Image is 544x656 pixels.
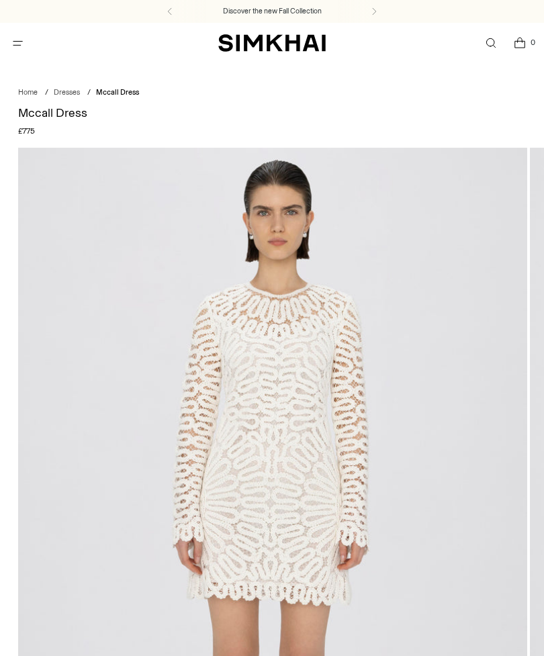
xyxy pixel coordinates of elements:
[218,34,326,53] a: SIMKHAI
[18,125,35,137] span: £775
[477,30,504,57] a: Open search modal
[18,88,38,97] a: Home
[54,88,80,97] a: Dresses
[96,88,139,97] span: Mccall Dress
[45,87,48,99] div: /
[18,87,527,99] nav: breadcrumbs
[506,30,533,57] a: Open cart modal
[4,30,32,57] button: Open menu modal
[527,36,539,48] span: 0
[223,6,322,17] a: Discover the new Fall Collection
[18,107,527,119] h1: Mccall Dress
[87,87,91,99] div: /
